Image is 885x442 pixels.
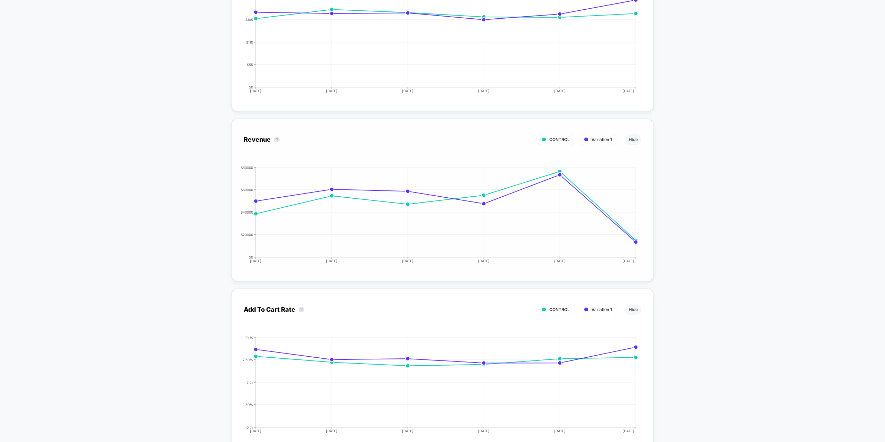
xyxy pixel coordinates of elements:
[249,85,253,89] tspan: $0
[274,137,280,142] button: ?
[241,232,253,236] tspan: $20000
[250,89,262,93] tspan: [DATE]
[246,40,253,44] tspan: $110
[241,165,253,169] tspan: $80000
[402,429,414,433] tspan: [DATE]
[299,307,304,312] button: ?
[249,255,253,259] tspan: $0
[625,304,641,315] button: Hide
[245,335,253,339] tspan: 10 %
[623,89,634,93] tspan: [DATE]
[237,166,634,269] div: REVENUE
[246,380,253,384] tspan: 5 %
[402,89,414,93] tspan: [DATE]
[591,137,612,142] span: Variation 1
[625,134,641,145] button: Hide
[250,259,262,263] tspan: [DATE]
[554,429,566,433] tspan: [DATE]
[245,17,253,21] tspan: $165
[241,210,253,214] tspan: $40000
[623,259,634,263] tspan: [DATE]
[478,89,490,93] tspan: [DATE]
[591,307,612,312] span: Variation 1
[623,429,634,433] tspan: [DATE]
[478,259,490,263] tspan: [DATE]
[241,187,253,191] tspan: $60000
[237,336,634,439] div: ADD_TO_CART_RATE
[478,429,490,433] tspan: [DATE]
[326,429,338,433] tspan: [DATE]
[554,259,566,263] tspan: [DATE]
[554,89,566,93] tspan: [DATE]
[326,259,338,263] tspan: [DATE]
[247,62,253,66] tspan: $55
[549,137,570,142] span: CONTROL
[243,357,253,361] tspan: 7.50%
[326,89,338,93] tspan: [DATE]
[402,259,414,263] tspan: [DATE]
[250,429,262,433] tspan: [DATE]
[549,307,570,312] span: CONTROL
[246,425,253,429] tspan: 0 %
[242,402,253,406] tspan: 2.50%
